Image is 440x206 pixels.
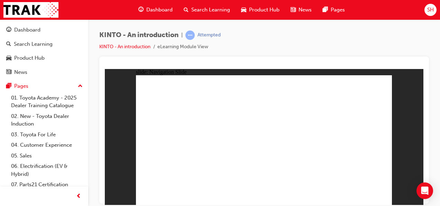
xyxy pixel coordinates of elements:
button: Pages [3,80,85,93]
span: up-icon [78,82,83,91]
div: Product Hub [14,54,45,62]
span: Pages [331,6,345,14]
a: 04. Customer Experience [8,140,85,151]
img: Trak [3,2,58,18]
a: 07. Parts21 Certification [8,179,85,190]
span: learningRecordVerb_ATTEMPT-icon [185,31,195,40]
span: pages-icon [6,83,11,89]
span: news-icon [6,69,11,76]
span: Product Hub [249,6,279,14]
a: 01. Toyota Academy - 2025 Dealer Training Catalogue [8,93,85,111]
span: prev-icon [76,192,81,201]
a: 05. Sales [8,151,85,161]
span: search-icon [184,6,189,14]
span: Search Learning [191,6,230,14]
button: SH [424,4,437,16]
a: News [3,66,85,79]
a: news-iconNews [285,3,317,17]
a: 03. Toyota For Life [8,129,85,140]
span: car-icon [6,55,11,61]
a: Search Learning [3,38,85,51]
span: guage-icon [138,6,144,14]
div: News [14,68,27,76]
a: Product Hub [3,52,85,65]
a: car-iconProduct Hub [236,3,285,17]
span: News [299,6,312,14]
span: SH [427,6,434,14]
div: Open Intercom Messenger [416,182,433,199]
a: 02. New - Toyota Dealer Induction [8,111,85,129]
div: Attempted [198,32,221,38]
span: Dashboard [146,6,173,14]
div: Pages [14,82,28,90]
span: news-icon [291,6,296,14]
a: search-iconSearch Learning [178,3,236,17]
span: pages-icon [323,6,328,14]
span: search-icon [6,41,11,48]
span: | [181,31,183,39]
div: Dashboard [14,26,40,34]
div: Search Learning [14,40,53,48]
span: car-icon [241,6,246,14]
span: KINTO - An introduction [99,31,178,39]
span: guage-icon [6,27,11,33]
a: guage-iconDashboard [133,3,178,17]
a: KINTO - An introduction [99,44,150,50]
a: Dashboard [3,24,85,36]
a: 06. Electrification (EV & Hybrid) [8,161,85,179]
button: DashboardSearch LearningProduct HubNews [3,22,85,80]
li: eLearning Module View [157,43,208,51]
a: pages-iconPages [317,3,350,17]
